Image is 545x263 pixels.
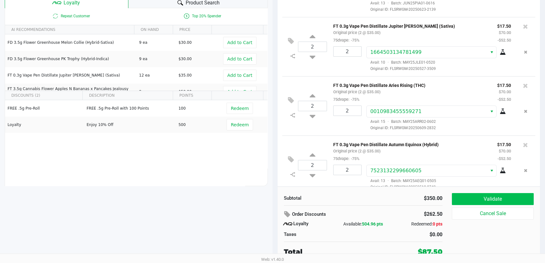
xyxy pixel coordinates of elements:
[136,51,176,67] td: 9 ea
[333,149,380,153] small: Original price (2 @ $35.00)
[433,221,442,226] span: 0 pts
[223,37,256,48] button: Add to Cart
[499,30,511,35] small: $70.00
[349,97,359,102] span: -75%
[366,1,435,5] span: Avail: 13 Batch: JUN25PIA01-0616
[287,52,298,60] inline-svg: Split item qty to new line
[499,149,511,153] small: $70.00
[231,106,249,111] span: Redeem
[487,106,496,117] button: Select
[227,56,252,61] span: Add to Cart
[178,40,192,45] span: $30.00
[223,53,256,65] button: Add to Cart
[84,117,176,133] td: Enjoy 10% Off
[284,220,337,228] div: Loyalty
[5,91,267,195] div: Data table
[385,60,391,65] span: ·
[134,25,173,34] th: ON HAND
[418,247,442,257] div: $87.50
[227,40,252,45] span: Add to Cart
[368,231,442,238] div: $0.00
[333,156,359,161] small: 75dvape:
[5,12,136,20] span: Repeat Customer
[173,25,211,34] th: PRICE
[136,34,176,51] td: 9 ea
[521,46,530,58] button: Remove the package from the orderLine
[183,12,190,20] inline-svg: Is a top 20% spender
[349,156,359,161] span: -75%
[497,38,511,43] small: -$52.50
[178,73,192,77] span: $35.00
[366,125,511,131] span: Original ID: FLSRWGM-20250609-2832
[227,103,253,114] button: Redeem
[499,89,511,94] small: $70.00
[333,89,380,94] small: Original price (2 @ $35.00)
[223,86,256,97] button: Add to Cart
[136,83,176,100] td: 9 ea
[261,257,284,262] span: Web: v1.40.0
[82,91,173,100] th: DESCRIPTION
[5,34,136,51] td: FD 3.5g Flower Greenhouse Melon Collie (Hybrid-Sativa)
[333,30,380,35] small: Original price (2 @ $35.00)
[452,193,534,205] button: Validate
[452,208,534,220] button: Cancel Sale
[390,221,442,227] div: Redeemed:
[521,165,530,176] button: Remove the package from the orderLine
[521,106,530,117] button: Remove the package from the orderLine
[396,209,442,220] div: $262.50
[287,170,298,179] inline-svg: Split item qty to new line
[333,140,488,147] p: FT 0.3g Vape Pen Distillate Autumn Equinox (Hybrid)
[5,25,267,91] div: Data table
[284,247,383,257] div: Total
[227,89,252,94] span: Add to Cart
[385,119,391,124] span: ·
[366,66,511,71] span: Original ID: FLSRWGM-20250527-3509
[362,221,383,226] span: 504.96 pts
[5,100,84,117] td: FREE .5g Pre-Roll
[52,12,59,20] inline-svg: Is repeat customer
[284,195,358,202] div: Subtotal
[366,60,435,65] span: Avail: 10 Batch: MAY25JLE01-0520
[227,119,253,130] button: Redeem
[5,67,136,83] td: FT 0.3g Vape Pen Distillate Jupiter [PERSON_NAME] (Sativa)
[497,22,511,29] p: $17.50
[178,57,192,61] span: $30.00
[368,195,442,202] div: $350.00
[366,179,436,183] span: Avail: 13 Batch: MAY25AEQ01-0505
[370,49,422,55] span: 1664503134781499
[366,184,511,190] span: Original ID: FLSRWGM-20250512-2749
[178,89,192,94] span: $50.00
[349,38,359,43] span: -75%
[333,38,359,43] small: 75dvape:
[333,97,359,102] small: 75dvape:
[5,51,136,67] td: FD 3.5g Flower Greenhouse PK Trophy (Hybrid-Indica)
[366,119,436,124] span: Avail: 15 Batch: MAY25ARR02-0602
[173,91,211,100] th: POINTS
[84,100,176,117] td: FREE .5g Pre-Roll with 100 Points
[333,81,488,88] p: FT 0.3g Vape Pen Distillate Aries Rising (THC)
[227,73,252,78] span: Add to Cart
[176,100,215,117] td: 100
[487,47,496,58] button: Select
[284,231,358,238] div: Taxes
[5,83,136,100] td: FT 3.5g Cannabis Flower Apples N Bananas x Pancakes Jealousy (Hybrid)
[370,168,422,174] span: 7523132299660605
[284,209,386,220] div: Order Discounts
[136,67,176,83] td: 12 ea
[385,1,391,5] span: ·
[176,117,215,133] td: 500
[497,81,511,88] p: $17.50
[231,122,249,127] span: Redeem
[497,97,511,102] small: -$52.50
[337,221,390,227] div: Available:
[136,12,267,20] span: Top 20% Spender
[370,108,422,114] span: 0010983455559271
[487,165,496,176] button: Select
[497,156,511,161] small: -$52.50
[333,22,488,29] p: FT 0.3g Vape Pen Distillate Jupiter [PERSON_NAME] (Sativa)
[497,140,511,147] p: $17.50
[366,7,511,12] span: Original ID: FLSRWGM-20250623-2139
[385,179,391,183] span: ·
[5,25,134,34] th: AI RECOMMENDATIONS
[5,91,82,100] th: DISCOUNTS (2)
